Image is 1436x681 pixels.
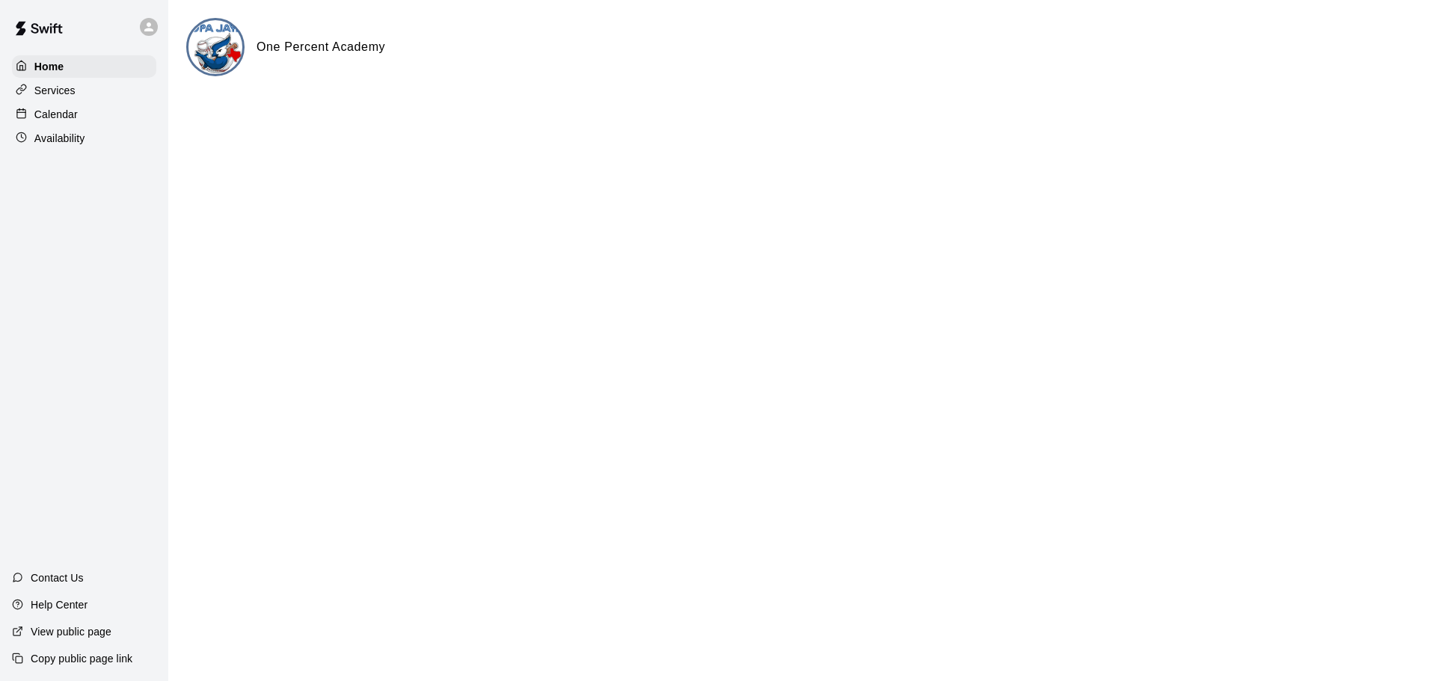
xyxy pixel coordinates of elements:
[31,570,84,585] p: Contact Us
[31,624,111,639] p: View public page
[12,103,156,126] a: Calendar
[34,83,76,98] p: Services
[12,127,156,150] a: Availability
[34,131,85,146] p: Availability
[12,55,156,78] a: Home
[31,597,88,612] p: Help Center
[12,79,156,102] a: Services
[34,59,64,74] p: Home
[188,20,245,76] img: One Percent Academy logo
[257,37,385,57] h6: One Percent Academy
[31,651,132,666] p: Copy public page link
[34,107,78,122] p: Calendar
